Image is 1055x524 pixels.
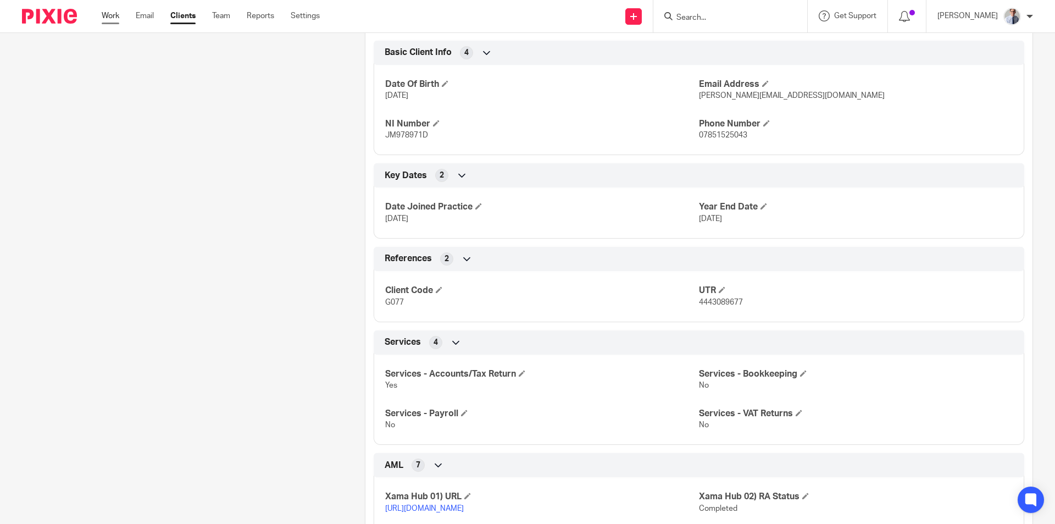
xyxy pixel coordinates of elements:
h4: Client Code [385,285,699,296]
h4: Services - Bookkeeping [699,368,1013,380]
span: No [699,382,709,389]
a: Work [102,10,119,21]
a: Reports [247,10,274,21]
h4: Year End Date [699,201,1013,213]
span: 07851525043 [699,131,747,139]
span: Basic Client Info [385,47,452,58]
span: 2 [440,170,444,181]
span: [PERSON_NAME][EMAIL_ADDRESS][DOMAIN_NAME] [699,92,885,100]
span: 2 [445,253,449,264]
span: [DATE] [699,215,722,223]
h4: Services - VAT Returns [699,408,1013,420]
h4: Services - Accounts/Tax Return [385,368,699,380]
img: Pixie [22,9,77,24]
span: References [385,253,432,264]
span: Key Dates [385,170,427,181]
span: [DATE] [385,215,408,223]
a: Team [212,10,230,21]
h4: Xama Hub 01) URL [385,491,699,503]
h4: Xama Hub 02) RA Status [699,491,1013,503]
span: G077 [385,299,404,306]
span: 4443089677 [699,299,743,306]
input: Search [675,13,774,23]
a: Settings [291,10,320,21]
h4: Email Address [699,79,1013,90]
img: IMG_9924.jpg [1003,8,1021,25]
a: Email [136,10,154,21]
a: Clients [170,10,196,21]
span: 4 [434,337,438,348]
h4: Services - Payroll [385,408,699,420]
span: Yes [385,382,397,389]
p: [PERSON_NAME] [937,10,998,21]
h4: NI Number [385,118,699,130]
span: Services [385,337,421,348]
span: 7 [416,460,420,471]
a: [URL][DOMAIN_NAME] [385,505,464,512]
h4: UTR [699,285,1013,296]
span: Get Support [834,12,876,20]
span: Completed [699,505,737,512]
span: AML [385,460,403,471]
span: [DATE] [385,92,408,100]
span: No [385,421,395,429]
span: No [699,421,709,429]
span: 4 [464,47,469,58]
span: JM978971D [385,131,428,139]
h4: Date Joined Practice [385,201,699,213]
h4: Phone Number [699,118,1013,130]
h4: Date Of Birth [385,79,699,90]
